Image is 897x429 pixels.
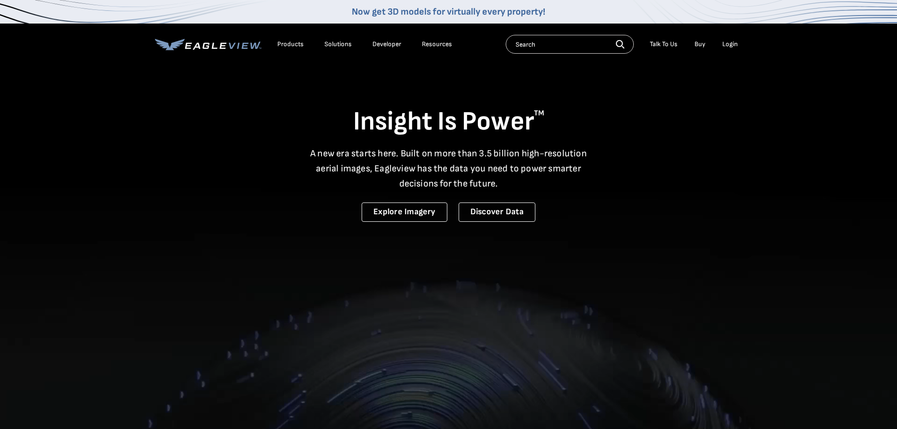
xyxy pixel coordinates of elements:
p: A new era starts here. Built on more than 3.5 billion high-resolution aerial images, Eagleview ha... [305,146,593,191]
a: Now get 3D models for virtually every property! [352,6,545,17]
div: Resources [422,40,452,49]
div: Login [722,40,738,49]
input: Search [506,35,634,54]
a: Explore Imagery [362,202,447,222]
h1: Insight Is Power [155,105,743,138]
a: Buy [695,40,705,49]
div: Talk To Us [650,40,678,49]
div: Solutions [324,40,352,49]
a: Discover Data [459,202,535,222]
sup: TM [534,109,544,118]
a: Developer [372,40,401,49]
div: Products [277,40,304,49]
